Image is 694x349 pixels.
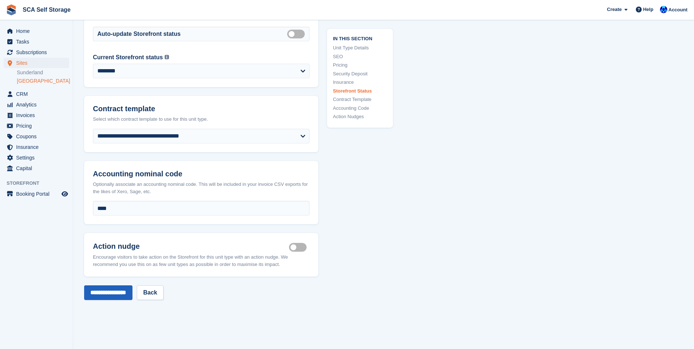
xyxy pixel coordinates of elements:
span: Insurance [16,142,60,152]
div: Select which contract template to use for this unit type. [93,116,310,123]
span: Analytics [16,100,60,110]
a: SEO [333,53,387,60]
a: Pricing [333,61,387,69]
h2: Contract template [93,105,310,113]
a: menu [4,58,69,68]
a: menu [4,100,69,110]
a: menu [4,189,69,199]
a: Back [137,285,163,300]
a: menu [4,47,69,57]
img: icon-info-grey-7440780725fd019a000dd9b08b2336e03edf1995a4989e88bcd33f0948082b44.svg [165,55,169,59]
span: CRM [16,89,60,99]
a: menu [4,163,69,173]
span: Subscriptions [16,47,60,57]
a: Preview store [60,189,69,198]
label: Auto-update Storefront status [97,30,181,38]
span: In this section [333,34,387,41]
span: Settings [16,153,60,163]
span: Home [16,26,60,36]
a: menu [4,121,69,131]
a: Storefront Status [333,87,387,94]
a: Unit Type Details [333,44,387,52]
a: Sunderland [17,69,69,76]
a: Accounting Code [333,104,387,112]
img: stora-icon-8386f47178a22dfd0bd8f6a31ec36ba5ce8667c1dd55bd0f319d3a0aa187defe.svg [6,4,17,15]
a: menu [4,131,69,142]
span: Capital [16,163,60,173]
a: menu [4,142,69,152]
label: Current Storefront status [93,53,163,62]
a: Security Deposit [333,70,387,77]
span: Help [643,6,653,13]
a: Contract Template [333,96,387,103]
a: Insurance [333,79,387,86]
h2: Action nudge [93,242,289,251]
span: Pricing [16,121,60,131]
div: Optionally associate an accounting nominal code. This will be included in your invoice CSV export... [93,181,310,195]
a: menu [4,153,69,163]
label: Auto manage storefront status [287,33,308,34]
span: Storefront [7,180,73,187]
a: SCA Self Storage [20,4,74,16]
a: menu [4,89,69,99]
a: menu [4,37,69,47]
a: [GEOGRAPHIC_DATA] [17,78,69,85]
span: Invoices [16,110,60,120]
a: menu [4,110,69,120]
span: Coupons [16,131,60,142]
span: Create [607,6,622,13]
div: Encourage visitors to take action on the Storefront for this unit type with an action nudge. We r... [93,254,310,268]
h2: Accounting nominal code [93,170,310,178]
span: Booking Portal [16,189,60,199]
img: Kelly Neesham [660,6,667,13]
span: Sites [16,58,60,68]
a: menu [4,26,69,36]
label: Is active [289,247,310,248]
span: Tasks [16,37,60,47]
span: Account [668,6,687,14]
a: Action Nudges [333,113,387,120]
